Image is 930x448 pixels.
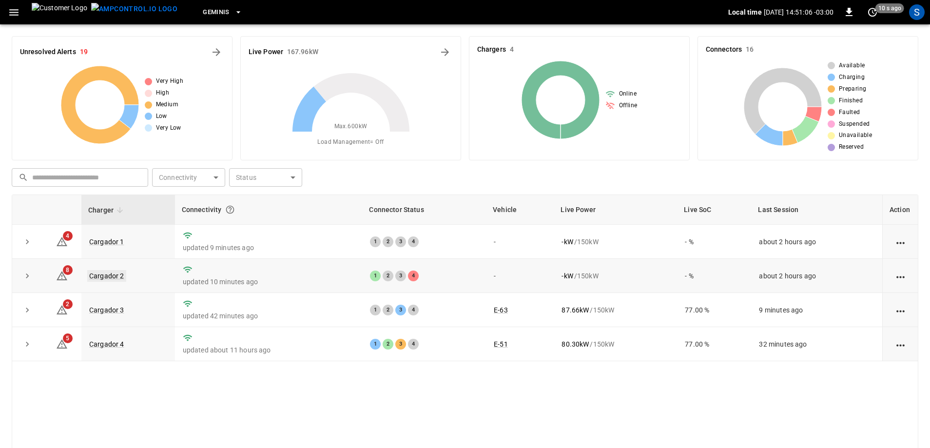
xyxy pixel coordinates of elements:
[20,337,35,351] button: expand row
[408,236,419,247] div: 4
[183,345,355,355] p: updated about 11 hours ago
[839,131,872,140] span: Unavailable
[334,122,368,132] span: Max. 600 kW
[156,88,170,98] span: High
[486,259,554,293] td: -
[619,89,637,99] span: Online
[199,3,246,22] button: Geminis
[894,305,907,315] div: action cell options
[88,204,126,216] span: Charger
[839,108,860,117] span: Faulted
[562,237,573,247] p: - kW
[89,340,124,348] a: Cargador 4
[56,271,68,279] a: 8
[370,339,381,350] div: 1
[89,306,124,314] a: Cargador 3
[839,73,865,82] span: Charging
[562,305,669,315] div: / 150 kW
[395,305,406,315] div: 3
[91,3,177,15] img: ampcontrol.io logo
[839,96,863,106] span: Finished
[494,340,508,348] a: E-51
[156,112,167,121] span: Low
[677,195,751,225] th: Live SoC
[89,238,124,246] a: Cargador 1
[63,333,73,343] span: 5
[894,271,907,281] div: action cell options
[56,306,68,313] a: 2
[562,305,589,315] p: 87.66 kW
[408,305,419,315] div: 4
[875,3,904,13] span: 10 s ago
[677,225,751,259] td: - %
[20,47,76,58] h6: Unresolved Alerts
[494,306,508,314] a: E-63
[209,44,224,60] button: All Alerts
[751,195,882,225] th: Last Session
[156,123,181,133] span: Very Low
[764,7,833,17] p: [DATE] 14:51:06 -03:00
[56,237,68,245] a: 4
[20,303,35,317] button: expand row
[751,225,882,259] td: about 2 hours ago
[562,339,669,349] div: / 150 kW
[909,4,925,20] div: profile-icon
[287,47,318,58] h6: 167.96 kW
[156,100,178,110] span: Medium
[63,231,73,241] span: 4
[839,84,867,94] span: Preparing
[370,271,381,281] div: 1
[370,236,381,247] div: 1
[562,271,669,281] div: / 150 kW
[370,305,381,315] div: 1
[486,225,554,259] td: -
[156,77,184,86] span: Very High
[839,61,865,71] span: Available
[395,236,406,247] div: 3
[408,271,419,281] div: 4
[751,259,882,293] td: about 2 hours ago
[182,201,356,218] div: Connectivity
[486,195,554,225] th: Vehicle
[882,195,918,225] th: Action
[510,44,514,55] h6: 4
[203,7,230,18] span: Geminis
[894,339,907,349] div: action cell options
[383,339,393,350] div: 2
[408,339,419,350] div: 4
[383,271,393,281] div: 2
[562,271,573,281] p: - kW
[183,311,355,321] p: updated 42 minutes ago
[317,137,384,147] span: Load Management = Off
[751,293,882,327] td: 9 minutes ago
[395,271,406,281] div: 3
[221,201,239,218] button: Connection between the charger and our software.
[362,195,486,225] th: Connector Status
[80,47,88,58] h6: 19
[894,237,907,247] div: action cell options
[20,269,35,283] button: expand row
[839,142,864,152] span: Reserved
[562,237,669,247] div: / 150 kW
[383,236,393,247] div: 2
[183,243,355,253] p: updated 9 minutes ago
[477,44,506,55] h6: Chargers
[677,259,751,293] td: - %
[183,277,355,287] p: updated 10 minutes ago
[63,265,73,275] span: 8
[839,119,870,129] span: Suspended
[20,234,35,249] button: expand row
[728,7,762,17] p: Local time
[56,340,68,348] a: 5
[63,299,73,309] span: 2
[554,195,677,225] th: Live Power
[437,44,453,60] button: Energy Overview
[746,44,754,55] h6: 16
[619,101,638,111] span: Offline
[677,293,751,327] td: 77.00 %
[32,3,87,21] img: Customer Logo
[249,47,283,58] h6: Live Power
[865,4,880,20] button: set refresh interval
[706,44,742,55] h6: Connectors
[751,327,882,361] td: 32 minutes ago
